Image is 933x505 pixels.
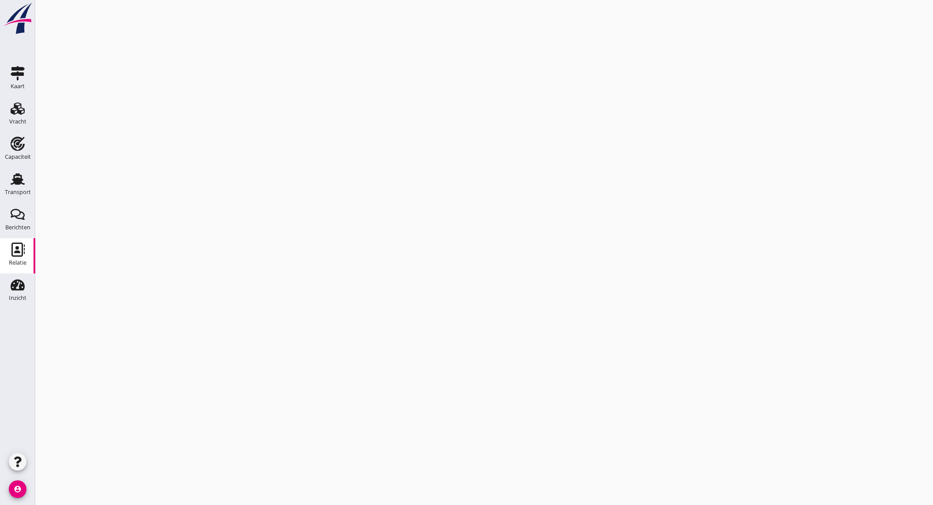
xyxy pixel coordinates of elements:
div: Vracht [9,119,26,124]
div: Inzicht [9,295,26,301]
div: Capaciteit [5,154,31,160]
div: Kaart [11,83,25,89]
div: Berichten [5,224,30,230]
div: Transport [5,189,31,195]
div: Relatie [9,260,26,266]
i: account_circle [9,480,26,498]
img: logo-small.a267ee39.svg [2,2,34,35]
